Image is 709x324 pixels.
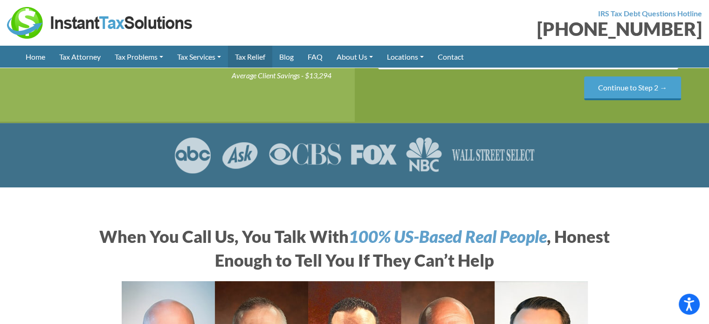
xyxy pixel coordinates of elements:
i: Average Client Savings - $13,294 [232,71,331,80]
img: ASK [221,137,259,173]
img: Instant Tax Solutions Logo [7,7,193,39]
a: Tax Attorney [52,46,108,68]
img: Wall Street Select [451,137,536,173]
i: 100% US-Based Real People [349,226,547,247]
img: FOX [351,137,397,173]
h2: When You Call Us, You Talk With , Honest Enough to Tell You If They Can’t Help [96,225,613,272]
a: Instant Tax Solutions Logo [7,17,193,26]
strong: IRS Tax Debt Questions Hotline [598,9,702,18]
input: Continue to Step 2 → [584,76,681,100]
a: FAQ [301,46,330,68]
a: Tax Problems [108,46,170,68]
a: About Us [330,46,380,68]
a: Locations [380,46,431,68]
div: [PHONE_NUMBER] [362,20,702,38]
a: Tax Relief [228,46,272,68]
a: Contact [431,46,471,68]
img: NBC [406,137,442,173]
a: Home [19,46,52,68]
a: Tax Services [170,46,228,68]
img: CBS [268,137,341,173]
a: Blog [272,46,301,68]
img: ABC [174,137,212,173]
